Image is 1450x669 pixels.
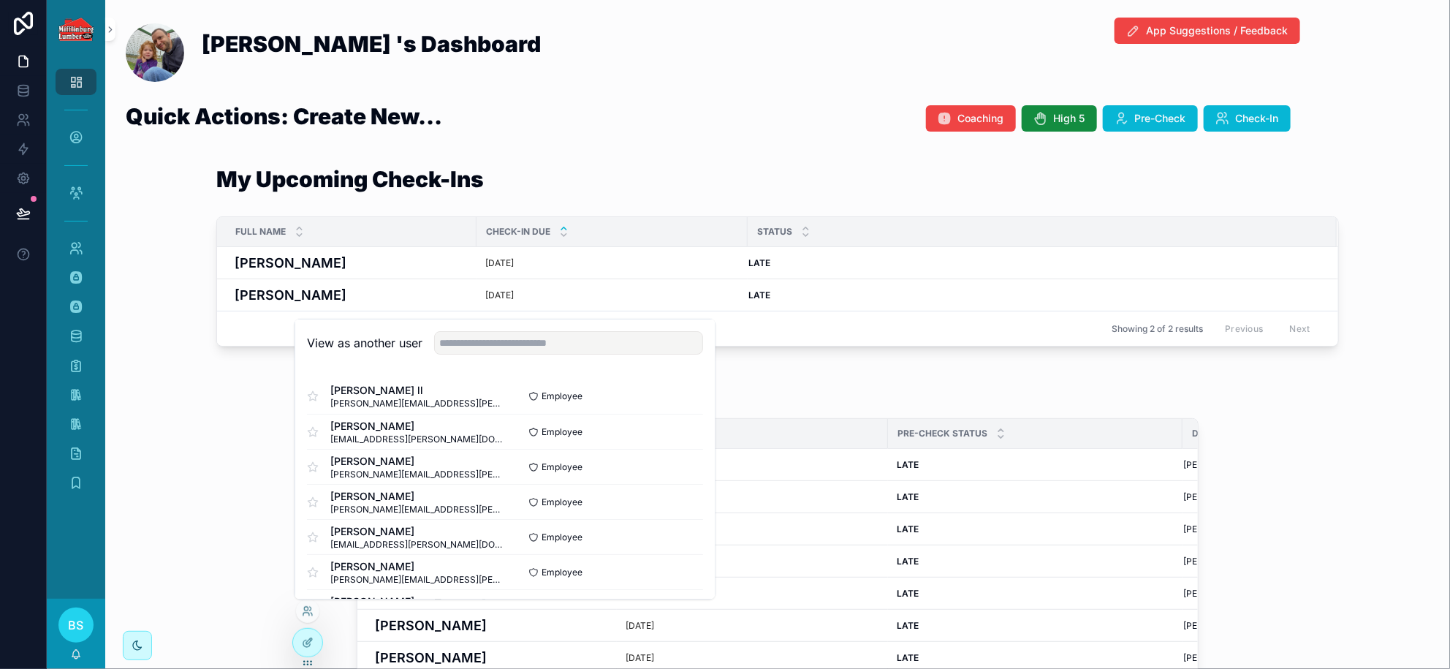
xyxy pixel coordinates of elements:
h1: My Upcoming Check-Ins [216,168,484,190]
button: App Suggestions / Feedback [1115,18,1300,44]
span: [PERSON_NAME] [330,488,505,503]
span: Employee [542,461,582,472]
h1: [PERSON_NAME] 's Dashboard [202,33,541,55]
strong: LATE [897,620,919,631]
span: BS [69,616,84,634]
img: App logo [58,18,94,41]
span: Check-In [1236,111,1279,126]
div: scrollable content [47,58,105,515]
h1: Quick Actions: Create New... [126,105,442,127]
span: [PERSON_NAME][EMAIL_ADDRESS][PERSON_NAME][DOMAIN_NAME] [330,468,505,480]
span: [PERSON_NAME] [1183,652,1254,664]
span: Direct Manager [1192,428,1271,439]
span: [EMAIL_ADDRESS][PERSON_NAME][DOMAIN_NAME] [330,538,505,550]
p: [DATE] [626,620,654,632]
button: Check-In [1204,105,1291,132]
span: [PERSON_NAME] [1183,588,1254,600]
p: [DATE] [485,290,514,301]
span: [PERSON_NAME] ll [330,383,505,398]
strong: LATE [748,290,770,301]
span: Status [757,226,792,238]
strong: LATE [897,556,919,567]
span: [PERSON_NAME] [330,453,505,468]
span: [PERSON_NAME] [330,594,505,608]
span: Pre-Check [1135,111,1186,126]
span: Full Name [235,226,286,238]
p: [DATE] [626,652,654,664]
button: High 5 [1022,105,1097,132]
button: Coaching [926,105,1016,132]
span: Employee [542,531,582,543]
span: [PERSON_NAME] [330,418,505,433]
button: Pre-Check [1103,105,1198,132]
span: Employee [542,426,582,437]
p: [DATE] [485,257,514,269]
strong: LATE [897,588,919,599]
strong: LATE [897,524,919,534]
span: [PERSON_NAME] [1183,459,1254,471]
span: Check-In Due [486,226,550,238]
span: [PERSON_NAME] [1183,491,1254,503]
span: Coaching [958,111,1004,126]
span: [PERSON_NAME] [330,559,505,573]
span: [PERSON_NAME][EMAIL_ADDRESS][PERSON_NAME][DOMAIN_NAME] [330,573,505,585]
span: [PERSON_NAME][EMAIL_ADDRESS][PERSON_NAME][DOMAIN_NAME] [330,398,505,409]
span: [PERSON_NAME] [1183,524,1254,535]
h2: View as another user [307,334,422,352]
h4: [PERSON_NAME] [235,253,468,273]
span: [PERSON_NAME] [1183,620,1254,632]
strong: LATE [897,652,919,663]
span: Employee [542,566,582,578]
span: [PERSON_NAME][EMAIL_ADDRESS][PERSON_NAME][DOMAIN_NAME] [330,503,505,515]
h4: [PERSON_NAME] [375,648,608,668]
strong: LATE [748,257,770,268]
span: [PERSON_NAME] [330,524,505,538]
span: [EMAIL_ADDRESS][PERSON_NAME][DOMAIN_NAME] [330,433,505,445]
strong: LATE [897,491,919,502]
span: Employee [542,390,582,402]
span: High 5 [1054,111,1085,126]
span: App Suggestions / Feedback [1147,23,1288,38]
span: Showing 2 of 2 results [1112,323,1203,335]
span: Pre-Check Status [897,428,987,439]
span: Employee [542,496,582,507]
strong: LATE [897,459,919,470]
span: [PERSON_NAME] [1183,556,1254,567]
h4: [PERSON_NAME] [235,285,468,305]
h4: [PERSON_NAME] [375,616,608,635]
